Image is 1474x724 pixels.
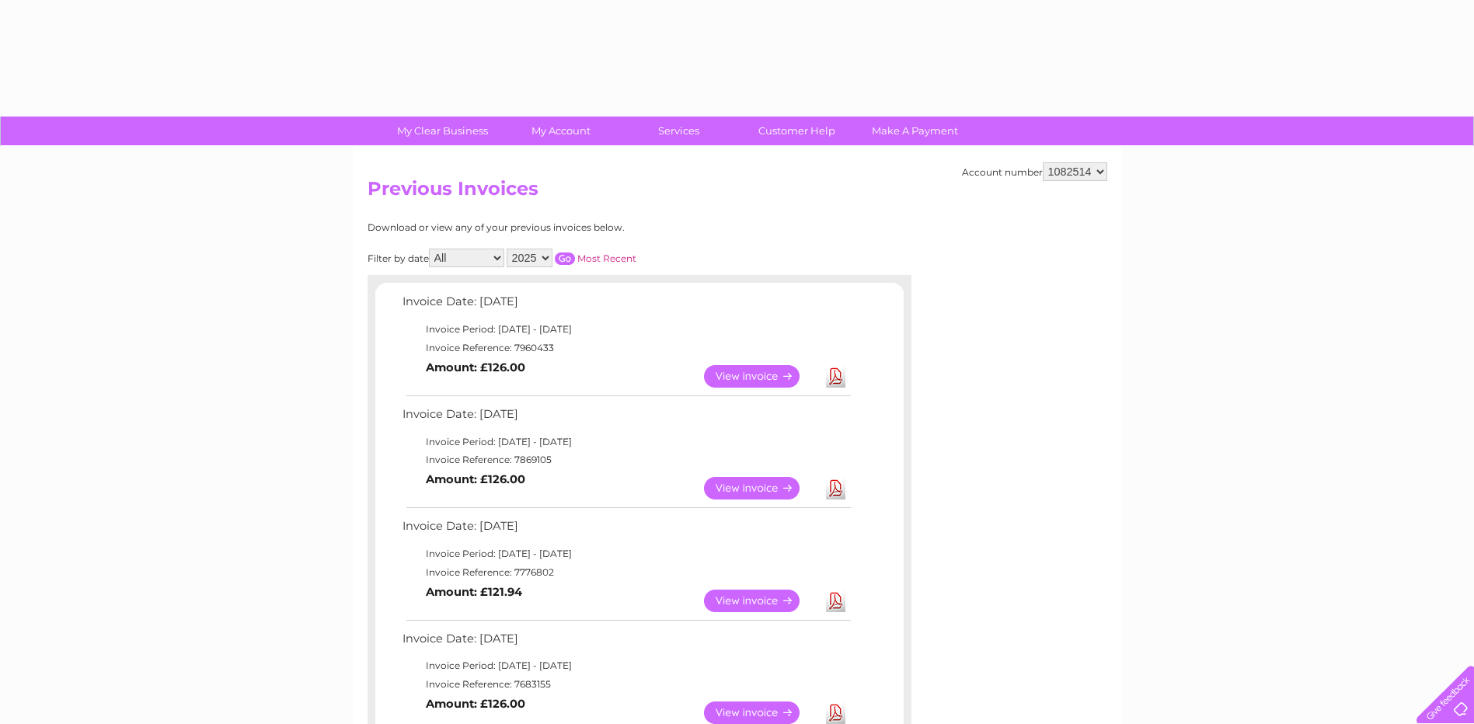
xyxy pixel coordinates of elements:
[399,291,853,320] td: Invoice Date: [DATE]
[399,320,853,339] td: Invoice Period: [DATE] - [DATE]
[826,365,845,388] a: Download
[826,701,845,724] a: Download
[399,628,853,657] td: Invoice Date: [DATE]
[426,697,525,711] b: Amount: £126.00
[368,249,775,267] div: Filter by date
[426,585,522,599] b: Amount: £121.94
[399,516,853,545] td: Invoice Date: [DATE]
[399,675,853,694] td: Invoice Reference: 7683155
[577,252,636,264] a: Most Recent
[399,563,853,582] td: Invoice Reference: 7776802
[962,162,1107,181] div: Account number
[399,339,853,357] td: Invoice Reference: 7960433
[368,178,1107,207] h2: Previous Invoices
[399,433,853,451] td: Invoice Period: [DATE] - [DATE]
[704,590,818,612] a: View
[704,701,818,724] a: View
[368,222,775,233] div: Download or view any of your previous invoices below.
[399,451,853,469] td: Invoice Reference: 7869105
[826,477,845,499] a: Download
[426,472,525,486] b: Amount: £126.00
[399,656,853,675] td: Invoice Period: [DATE] - [DATE]
[733,117,861,145] a: Customer Help
[826,590,845,612] a: Download
[704,365,818,388] a: View
[426,360,525,374] b: Amount: £126.00
[497,117,625,145] a: My Account
[851,117,979,145] a: Make A Payment
[615,117,743,145] a: Services
[704,477,818,499] a: View
[399,404,853,433] td: Invoice Date: [DATE]
[399,545,853,563] td: Invoice Period: [DATE] - [DATE]
[378,117,507,145] a: My Clear Business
